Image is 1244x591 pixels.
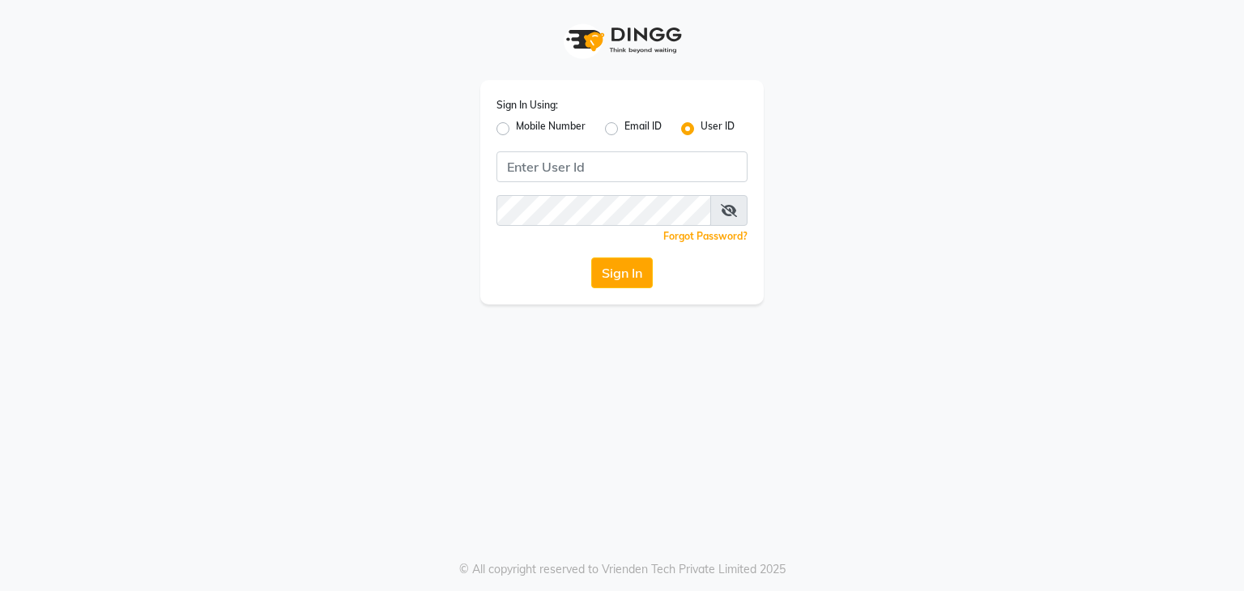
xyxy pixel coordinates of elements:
[701,119,735,138] label: User ID
[496,151,748,182] input: Username
[496,195,711,226] input: Username
[496,98,558,113] label: Sign In Using:
[516,119,586,138] label: Mobile Number
[663,230,748,242] a: Forgot Password?
[591,257,653,288] button: Sign In
[624,119,662,138] label: Email ID
[557,16,687,64] img: logo1.svg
